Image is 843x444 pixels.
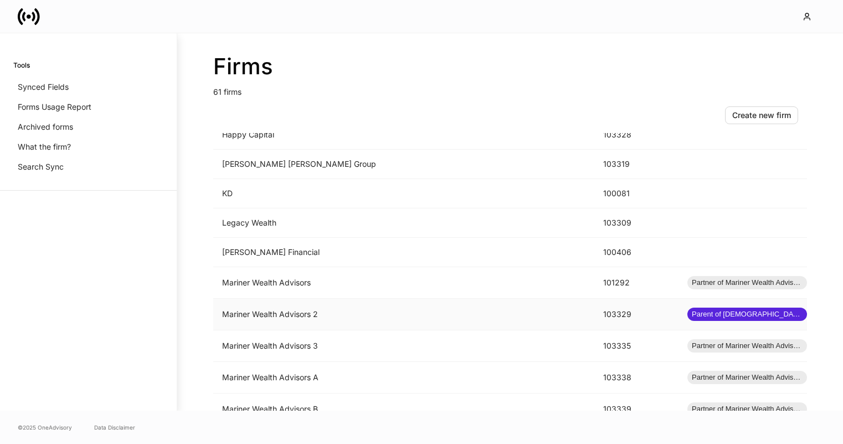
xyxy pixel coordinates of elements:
p: Search Sync [18,161,64,172]
div: Create new firm [732,110,791,121]
p: What the firm? [18,141,71,152]
span: Partner of Mariner Wealth Advisors 2 [687,372,807,383]
td: Mariner Wealth Advisors A [213,362,594,394]
td: KD [213,179,594,208]
td: 100081 [594,179,678,208]
p: Forms Usage Report [18,101,91,113]
span: Partner of Mariner Wealth Advisors 2 [687,277,807,288]
td: 103339 [594,394,678,425]
span: Partner of Mariner Wealth Advisors 2 [687,340,807,351]
p: 61 firms [213,80,807,98]
h2: Firms [213,53,807,80]
a: What the firm? [13,137,163,157]
a: Search Sync [13,157,163,177]
td: 103338 [594,362,678,394]
td: 100406 [594,238,678,267]
p: Archived forms [18,121,73,132]
td: 103328 [594,120,678,150]
a: Forms Usage Report [13,97,163,117]
td: Mariner Wealth Advisors B [213,394,594,425]
td: 103329 [594,299,678,330]
a: Synced Fields [13,77,163,97]
td: Mariner Wealth Advisors 3 [213,330,594,362]
td: 101292 [594,267,678,299]
td: Legacy Wealth [213,208,594,238]
a: Data Disclaimer [94,423,135,432]
td: Happy Capital [213,120,594,150]
td: [PERSON_NAME] Financial [213,238,594,267]
h6: Tools [13,60,30,70]
td: 103335 [594,330,678,362]
td: [PERSON_NAME] [PERSON_NAME] Group [213,150,594,179]
td: Mariner Wealth Advisors [213,267,594,299]
button: Create new firm [725,106,798,124]
td: Mariner Wealth Advisors 2 [213,299,594,330]
span: Parent of [DEMOGRAPHIC_DATA] firms [687,309,807,320]
a: Archived forms [13,117,163,137]
span: © 2025 OneAdvisory [18,423,72,432]
td: 103319 [594,150,678,179]
p: Synced Fields [18,81,69,93]
td: 103309 [594,208,678,238]
span: Partner of Mariner Wealth Advisors 2 [687,404,807,415]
